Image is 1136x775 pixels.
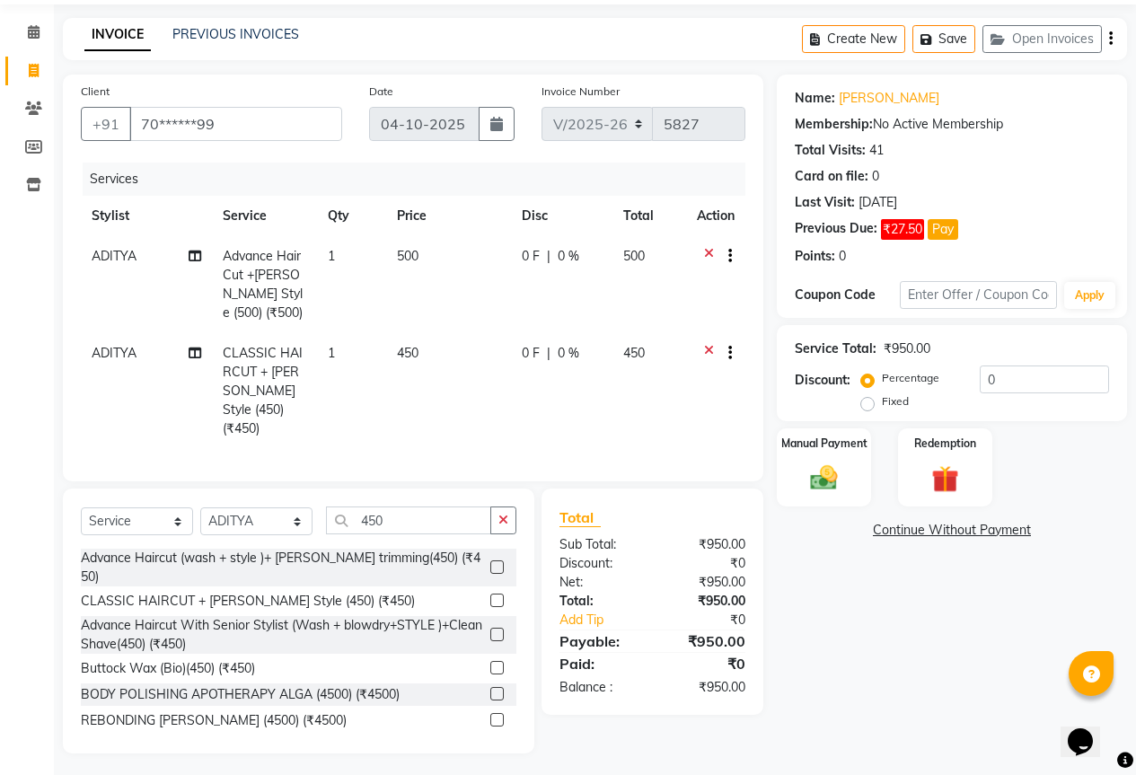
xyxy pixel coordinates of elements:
div: Points: [795,247,835,266]
label: Percentage [882,370,939,386]
th: Stylist [81,196,212,236]
div: Discount: [795,371,850,390]
div: Membership: [795,115,873,134]
div: ₹950.00 [884,339,930,358]
span: | [547,344,550,363]
div: Service Total: [795,339,876,358]
span: Advance HairCut +[PERSON_NAME] Style (500) (₹500) [223,248,303,321]
div: Card on file: [795,167,868,186]
span: CLASSIC HAIRCUT + [PERSON_NAME] Style (450) (₹450) [223,345,303,436]
input: Enter Offer / Coupon Code [900,281,1057,309]
th: Service [212,196,317,236]
button: Pay [928,219,958,240]
span: 1 [328,345,335,361]
div: ₹950.00 [652,573,759,592]
div: ₹0 [652,554,759,573]
th: Disc [511,196,612,236]
div: [DATE] [859,193,897,212]
input: Search by Name/Mobile/Email/Code [129,107,342,141]
iframe: chat widget [1061,703,1118,757]
label: Manual Payment [781,436,867,452]
button: +91 [81,107,131,141]
div: Discount: [546,554,653,573]
span: 0 F [522,247,540,266]
div: Sub Total: [546,535,653,554]
button: Create New [802,25,905,53]
div: Payable: [546,630,653,652]
a: [PERSON_NAME] [839,89,939,108]
div: 41 [869,141,884,160]
th: Price [386,196,511,236]
span: 450 [397,345,418,361]
img: _gift.svg [923,462,967,496]
span: Total [559,508,601,527]
div: ₹950.00 [652,678,759,697]
button: Apply [1064,282,1115,309]
div: BODY POLISHING APOTHERAPY ALGA (4500) (₹4500) [81,685,400,704]
a: Continue Without Payment [780,521,1123,540]
div: Net: [546,573,653,592]
span: 0 F [522,344,540,363]
div: Paid: [546,653,653,674]
button: Open Invoices [982,25,1102,53]
div: ₹950.00 [652,630,759,652]
span: ₹27.50 [881,219,924,240]
div: Total: [546,592,653,611]
div: Services [83,163,759,196]
span: 500 [397,248,418,264]
a: INVOICE [84,19,151,51]
span: | [547,247,550,266]
div: Advance Haircut (wash + style )+ [PERSON_NAME] trimming(450) (₹450) [81,549,483,586]
input: Search or Scan [326,506,491,534]
label: Client [81,84,110,100]
div: Advance Haircut With Senior Stylist (Wash + blowdry+STYLE )+Clean Shave(450) (₹450) [81,616,483,654]
span: 450 [623,345,645,361]
span: 0 % [558,344,579,363]
img: _cash.svg [802,462,846,494]
div: ₹950.00 [652,535,759,554]
span: ADITYA [92,345,136,361]
div: Coupon Code [795,286,900,304]
a: PREVIOUS INVOICES [172,26,299,42]
th: Total [612,196,686,236]
label: Redemption [914,436,976,452]
span: ADITYA [92,248,136,264]
span: 1 [328,248,335,264]
div: Name: [795,89,835,108]
span: 500 [623,248,645,264]
th: Action [686,196,745,236]
div: 0 [839,247,846,266]
button: Save [912,25,975,53]
label: Fixed [882,393,909,410]
th: Qty [317,196,387,236]
span: 0 % [558,247,579,266]
a: Add Tip [546,611,670,630]
div: ₹0 [652,653,759,674]
div: Buttock Wax (Bio)(450) (₹450) [81,659,255,678]
div: Previous Due: [795,219,877,240]
div: CLASSIC HAIRCUT + [PERSON_NAME] Style (450) (₹450) [81,592,415,611]
div: ₹0 [670,611,759,630]
div: ₹950.00 [652,592,759,611]
div: Balance : [546,678,653,697]
div: REBONDING [PERSON_NAME] (4500) (₹4500) [81,711,347,730]
div: 0 [872,167,879,186]
label: Invoice Number [542,84,620,100]
div: Last Visit: [795,193,855,212]
label: Date [369,84,393,100]
div: Total Visits: [795,141,866,160]
div: No Active Membership [795,115,1109,134]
